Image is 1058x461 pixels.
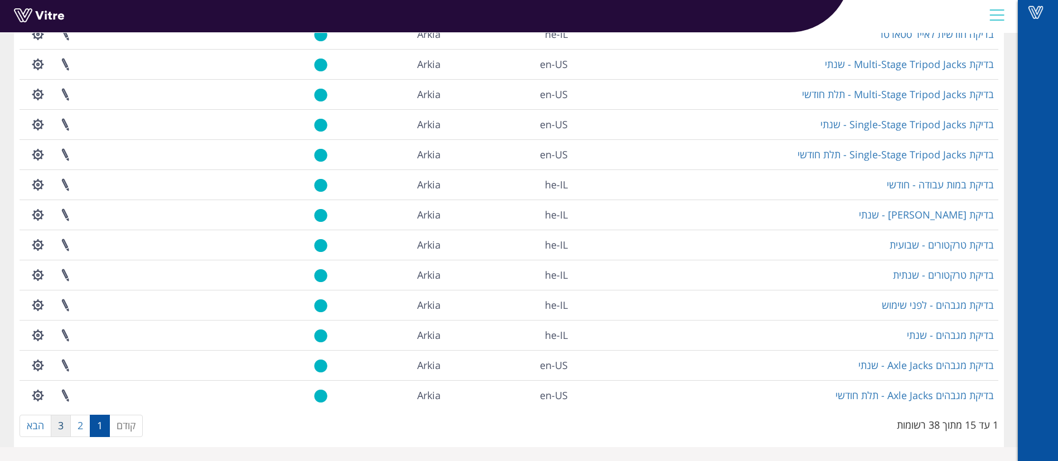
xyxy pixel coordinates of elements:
[417,238,441,251] span: 328
[314,118,327,132] img: yes
[445,169,572,200] td: he-IL
[445,19,572,49] td: he-IL
[314,269,327,283] img: yes
[887,178,994,191] a: בדיקת במות עבודה - חודשי
[314,208,327,222] img: yes
[798,148,994,161] a: בדיקת Single-Stage Tripod Jacks - תלת חודשי
[90,415,110,437] a: 1
[445,139,572,169] td: en-US
[445,380,572,410] td: en-US
[445,79,572,109] td: en-US
[314,389,327,403] img: yes
[882,298,994,312] a: בדיקת מגבהים - לפני שימוש
[897,414,998,433] div: 1 עד 15 מתוך 38 רשומות
[878,27,994,41] a: בדיקה חודשית לאייר סטארטר
[417,148,441,161] span: 328
[70,415,90,437] a: 2
[314,299,327,313] img: yes
[314,329,327,343] img: yes
[417,178,441,191] span: 328
[417,118,441,131] span: 328
[417,298,441,312] span: 328
[890,238,994,251] a: בדיקת טרקטורים - שבועית
[20,415,51,437] a: הבא
[417,57,441,71] span: 328
[314,178,327,192] img: yes
[417,208,441,221] span: 328
[314,359,327,373] img: yes
[445,200,572,230] td: he-IL
[417,268,441,282] span: 328
[417,88,441,101] span: 328
[835,389,994,402] a: בדיקת מגבהים Axle Jacks - תלת חודשי
[859,208,994,221] a: בדיקת [PERSON_NAME] - שנתי
[314,148,327,162] img: yes
[802,88,994,101] a: בדיקת Multi-Stage Tripod Jacks - תלת חודשי
[445,49,572,79] td: en-US
[417,328,441,342] span: 328
[445,109,572,139] td: en-US
[858,358,994,372] a: בדיקת מגבהים Axle Jacks - שנתי
[445,320,572,350] td: he-IL
[417,389,441,402] span: 328
[314,28,327,42] img: yes
[314,239,327,253] img: yes
[445,260,572,290] td: he-IL
[825,57,994,71] a: בדיקת Multi-Stage Tripod Jacks - שנתי
[445,290,572,320] td: he-IL
[445,230,572,260] td: he-IL
[820,118,994,131] a: בדיקת Single-Stage Tripod Jacks - שנתי
[893,268,994,282] a: בדיקת טרקטורים - שנתית
[907,328,994,342] a: בדיקת מגבהים - שנתי
[314,88,327,102] img: yes
[109,415,143,437] a: קודם
[314,58,327,72] img: yes
[417,358,441,372] span: 328
[445,350,572,380] td: en-US
[417,27,441,41] span: 328
[51,415,71,437] a: 3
